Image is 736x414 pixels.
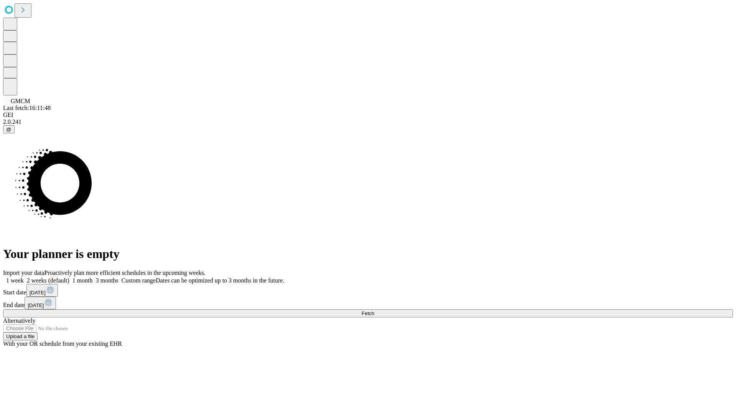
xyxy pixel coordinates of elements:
[3,284,733,297] div: Start date
[96,277,118,284] span: 3 months
[3,118,733,125] div: 2.0.241
[3,332,38,340] button: Upload a file
[6,127,11,132] span: @
[30,290,46,296] span: [DATE]
[3,247,733,261] h1: Your planner is empty
[72,277,93,284] span: 1 month
[361,310,374,316] span: Fetch
[6,277,24,284] span: 1 week
[3,112,733,118] div: GEI
[3,340,122,347] span: With your OR schedule from your existing EHR
[3,317,35,324] span: Alternatively
[26,284,58,297] button: [DATE]
[25,297,56,309] button: [DATE]
[3,297,733,309] div: End date
[3,125,15,133] button: @
[156,277,284,284] span: Dates can be optimized up to 3 months in the future.
[27,277,69,284] span: 2 weeks (default)
[28,302,44,308] span: [DATE]
[3,309,733,317] button: Fetch
[3,105,51,111] span: Last fetch: 16:11:48
[122,277,156,284] span: Custom range
[11,98,30,104] span: GMCM
[44,269,205,276] span: Proactively plan more efficient schedules in the upcoming weeks.
[3,269,44,276] span: Import your data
